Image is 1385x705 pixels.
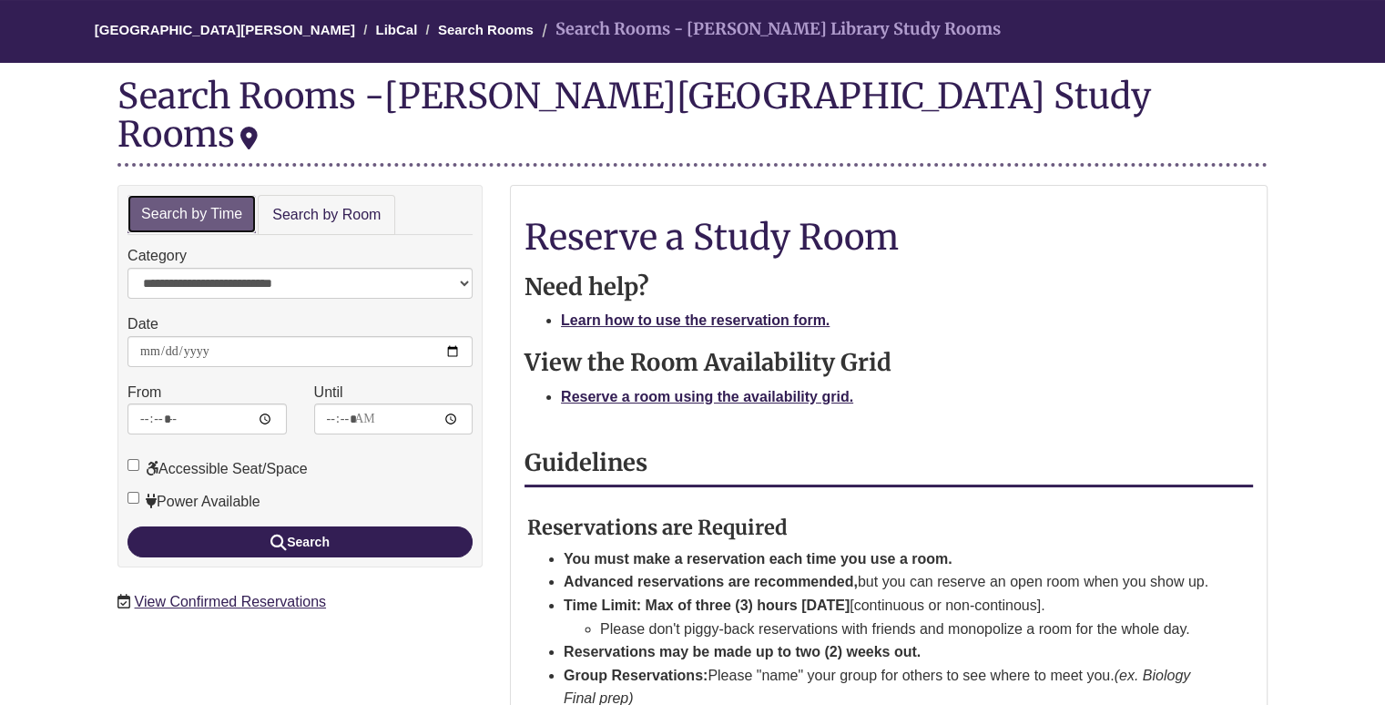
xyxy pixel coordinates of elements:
strong: Guidelines [524,448,647,477]
label: Category [127,244,187,268]
button: Search [127,526,473,557]
a: Reserve a room using the availability grid. [561,389,853,404]
a: Search by Room [258,195,395,236]
input: Power Available [127,492,139,504]
a: LibCal [375,22,417,37]
strong: Group Reservations: [564,668,708,683]
div: Search Rooms - [117,77,1268,166]
a: View Confirmed Reservations [135,594,326,609]
strong: Reservations may be made up to two (2) weeks out. [564,644,921,659]
a: [GEOGRAPHIC_DATA][PERSON_NAME] [95,22,355,37]
strong: Need help? [524,272,649,301]
strong: Advanced reservations are recommended, [564,574,858,589]
li: [continuous or non-continous]. [564,594,1209,640]
strong: Reservations are Required [527,515,788,540]
label: Date [127,312,158,336]
a: Search Rooms [438,22,534,37]
label: Until [314,381,343,404]
strong: View the Room Availability Grid [524,348,891,377]
label: Accessible Seat/Space [127,457,308,481]
input: Accessible Seat/Space [127,459,139,471]
strong: Time Limit: Max of three (3) hours [DATE] [564,598,850,613]
label: From [127,381,161,404]
li: Search Rooms - [PERSON_NAME] Library Study Rooms [537,16,1001,43]
a: Learn how to use the reservation form. [561,312,830,328]
div: [PERSON_NAME][GEOGRAPHIC_DATA] Study Rooms [117,74,1151,156]
li: but you can reserve an open room when you show up. [564,570,1209,594]
a: Search by Time [127,195,256,234]
strong: You must make a reservation each time you use a room. [564,551,952,567]
li: Please don't piggy-back reservations with friends and monopolize a room for the whole day. [600,618,1209,641]
label: Power Available [127,490,260,514]
h1: Reserve a Study Room [524,218,1253,256]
